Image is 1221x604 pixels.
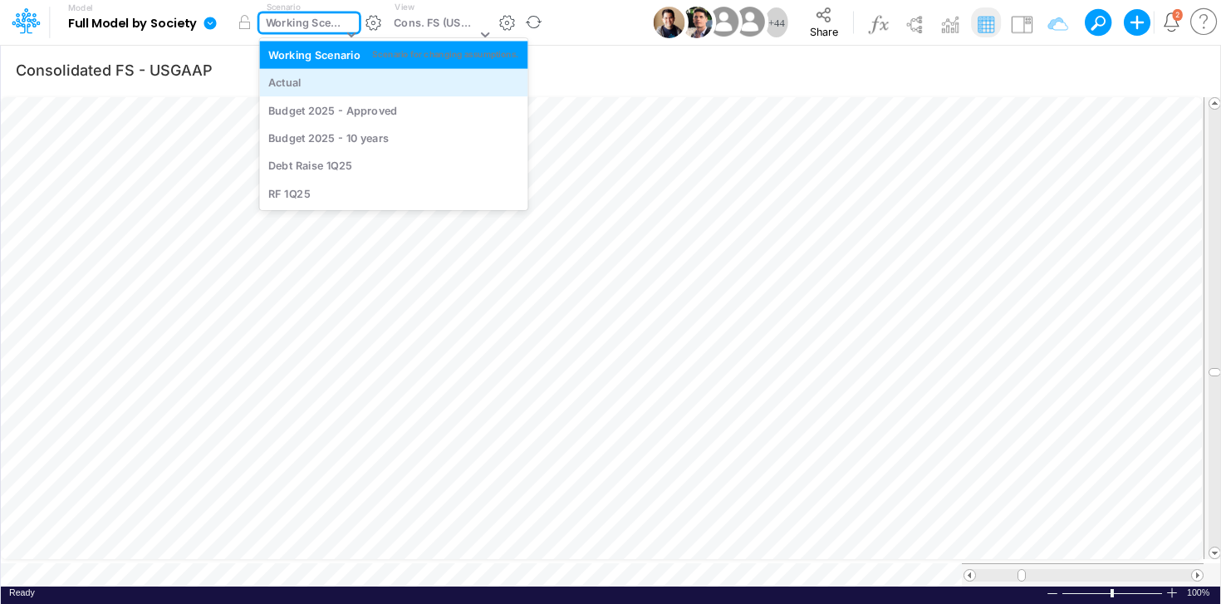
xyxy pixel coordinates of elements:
[1187,587,1212,599] span: 100%
[9,587,35,599] div: In Ready mode
[395,1,414,13] label: View
[1175,11,1179,18] div: 2 unread items
[1046,587,1059,600] div: Zoom Out
[268,158,352,174] div: Debt Raise 1Q25
[810,25,838,37] span: Share
[68,3,93,13] label: Model
[268,130,389,146] div: Budget 2025 - 10 years
[1062,587,1165,599] div: Zoom
[266,15,343,34] div: Working Scenario
[267,1,301,13] label: Scenario
[394,15,476,34] div: Cons. FS (USGaap)
[268,185,310,201] div: RF 1Q25
[1187,587,1212,599] div: Zoom level
[731,3,768,41] img: User Image Icon
[268,75,302,91] div: Actual
[1161,12,1180,32] a: Notifications
[654,7,685,38] img: User Image Icon
[68,17,197,32] b: Full Model by Society
[681,7,713,38] img: User Image Icon
[9,587,35,597] span: Ready
[1165,587,1179,599] div: Zoom In
[372,48,518,61] div: Scenario for changing assumptions.
[768,17,785,28] span: + 44
[705,3,743,41] img: User Image Icon
[796,2,852,43] button: Share
[15,52,859,86] input: Type a title here
[1111,589,1114,597] div: Zoom
[268,47,360,62] div: Working Scenario
[268,102,397,118] div: Budget 2025 - Approved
